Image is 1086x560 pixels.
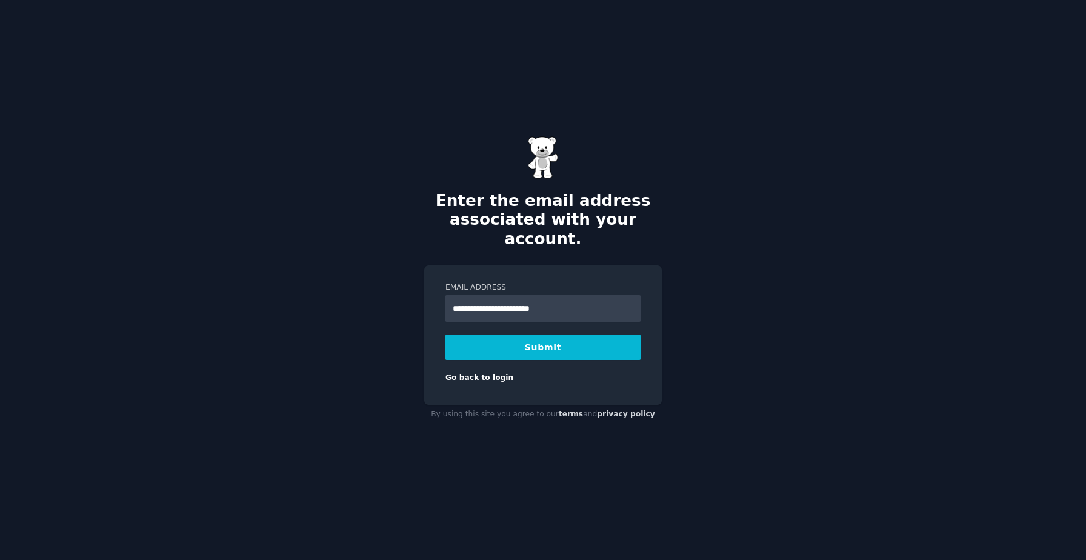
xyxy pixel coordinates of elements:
a: terms [559,410,583,418]
img: Gummy Bear [528,136,558,179]
label: Email Address [445,282,641,293]
button: Submit [445,335,641,360]
a: Go back to login [445,373,513,382]
a: privacy policy [597,410,655,418]
div: By using this site you agree to our and [424,405,662,424]
h2: Enter the email address associated with your account. [424,192,662,249]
